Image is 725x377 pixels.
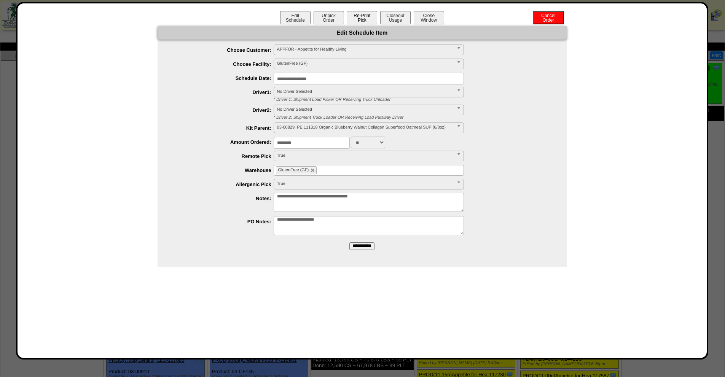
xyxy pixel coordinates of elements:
button: CancelOrder [533,11,564,24]
label: Allergenic Pick [173,181,274,187]
button: UnpickOrder [314,11,344,24]
button: Re-PrintPick [347,11,377,24]
label: Remote Pick [173,153,274,159]
label: Driver2: [173,107,274,113]
label: Amount Ordered: [173,139,274,145]
span: APPFOR - Appetite for Healthy Living [277,45,454,54]
label: Schedule Date: [173,75,274,81]
div: * Driver 2: Shipment Truck Loader OR Receiving Load Putaway Driver [268,115,567,120]
span: True [277,151,454,160]
button: CloseoutUsage [380,11,411,24]
label: PO Notes: [173,219,274,224]
span: 03-00829: PE 111318 Organic Blueberry Walnut Collagen Superfood Oatmeal SUP (6/8oz) [277,123,454,132]
span: True [277,179,454,188]
label: Warehouse [173,167,274,173]
label: Choose Customer: [173,47,274,53]
span: No Driver Selected [277,87,454,96]
span: GlutenFree (GF) [278,168,309,172]
span: No Driver Selected [277,105,454,114]
span: GlutenFree (GF) [277,59,454,68]
div: * Driver 1: Shipment Load Picker OR Receiving Truck Unloader [268,97,567,102]
label: Driver1: [173,89,274,95]
button: CloseWindow [414,11,444,24]
label: Kit Parent: [173,125,274,131]
label: Notes: [173,196,274,201]
div: Edit Schedule Item [158,26,567,40]
button: EditSchedule [280,11,311,24]
a: CloseWindow [413,17,445,23]
label: Choose Facility: [173,61,274,67]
